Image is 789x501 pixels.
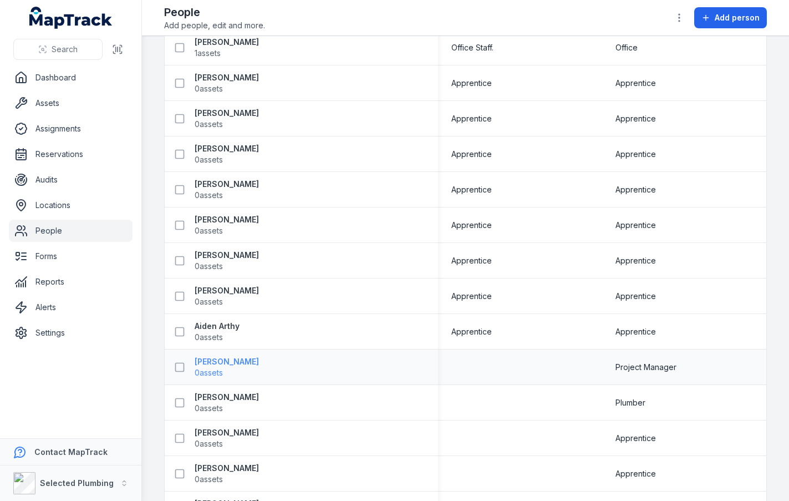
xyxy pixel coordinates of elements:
[9,322,133,344] a: Settings
[451,149,492,160] span: Apprentice
[195,392,259,403] strong: [PERSON_NAME]
[195,214,259,225] strong: [PERSON_NAME]
[195,72,259,83] strong: [PERSON_NAME]
[9,92,133,114] a: Assets
[195,438,223,449] span: 0 assets
[13,39,103,60] button: Search
[195,296,223,307] span: 0 assets
[451,78,492,89] span: Apprentice
[195,154,223,165] span: 0 assets
[9,245,133,267] a: Forms
[195,463,259,485] a: [PERSON_NAME]0assets
[195,190,223,201] span: 0 assets
[195,83,223,94] span: 0 assets
[9,118,133,140] a: Assignments
[195,474,223,485] span: 0 assets
[195,143,259,154] strong: [PERSON_NAME]
[195,250,259,272] a: [PERSON_NAME]0assets
[451,291,492,302] span: Apprentice
[195,392,259,414] a: [PERSON_NAME]0assets
[195,356,259,367] strong: [PERSON_NAME]
[195,37,259,59] a: [PERSON_NAME]1assets
[195,108,259,119] strong: [PERSON_NAME]
[615,255,656,266] span: Apprentice
[451,113,492,124] span: Apprentice
[9,194,133,216] a: Locations
[615,220,656,231] span: Apprentice
[615,184,656,195] span: Apprentice
[451,42,493,53] span: Office Staff.
[195,214,259,236] a: [PERSON_NAME]0assets
[195,321,240,343] a: Aiden Arthy0assets
[195,427,259,438] strong: [PERSON_NAME]
[9,67,133,89] a: Dashboard
[195,403,223,414] span: 0 assets
[195,427,259,449] a: [PERSON_NAME]0assets
[195,119,223,130] span: 0 assets
[615,397,645,408] span: Plumber
[9,143,133,165] a: Reservations
[40,478,114,488] strong: Selected Plumbing
[451,220,492,231] span: Apprentice
[9,296,133,318] a: Alerts
[451,255,492,266] span: Apprentice
[195,48,221,59] span: 1 assets
[34,447,108,457] strong: Contact MapTrack
[195,285,259,296] strong: [PERSON_NAME]
[195,143,259,165] a: [PERSON_NAME]0assets
[195,37,259,48] strong: [PERSON_NAME]
[451,184,492,195] span: Apprentice
[615,149,656,160] span: Apprentice
[9,169,133,191] a: Audits
[715,12,760,23] span: Add person
[195,72,259,94] a: [PERSON_NAME]0assets
[195,463,259,474] strong: [PERSON_NAME]
[9,220,133,242] a: People
[694,7,767,28] button: Add person
[9,271,133,293] a: Reports
[195,261,223,272] span: 0 assets
[451,326,492,337] span: Apprentice
[29,7,113,29] a: MapTrack
[615,42,638,53] span: Office
[195,179,259,190] strong: [PERSON_NAME]
[195,225,223,236] span: 0 assets
[195,108,259,130] a: [PERSON_NAME]0assets
[195,332,223,343] span: 0 assets
[615,291,656,302] span: Apprentice
[615,433,656,444] span: Apprentice
[195,356,259,378] a: [PERSON_NAME]0assets
[52,44,78,55] span: Search
[195,285,259,307] a: [PERSON_NAME]0assets
[615,113,656,124] span: Apprentice
[615,326,656,337] span: Apprentice
[164,4,265,20] h2: People
[195,367,223,378] span: 0 assets
[615,362,676,373] span: Project Manager
[195,321,240,332] strong: Aiden Arthy
[195,250,259,261] strong: [PERSON_NAME]
[164,20,265,31] span: Add people, edit and more.
[615,468,656,479] span: Apprentice
[195,179,259,201] a: [PERSON_NAME]0assets
[615,78,656,89] span: Apprentice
